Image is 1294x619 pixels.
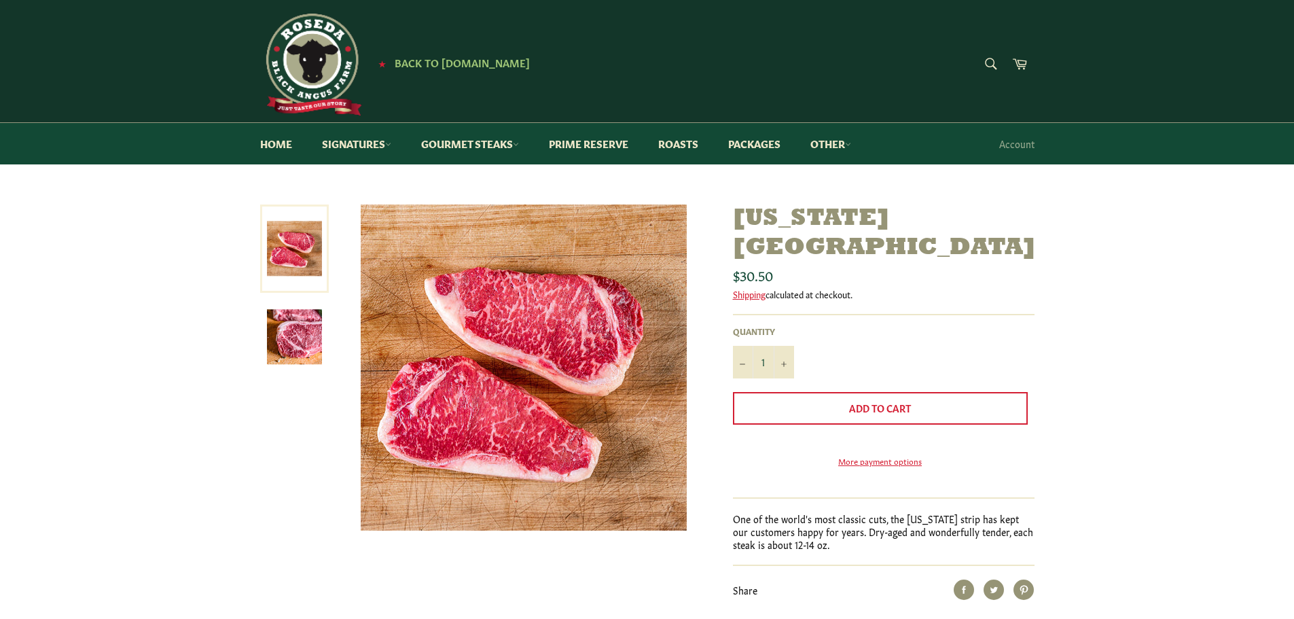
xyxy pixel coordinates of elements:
[308,123,405,164] a: Signatures
[733,392,1028,425] button: Add to Cart
[247,123,306,164] a: Home
[733,287,766,300] a: Shipping
[260,14,362,116] img: Roseda Beef
[849,401,911,414] span: Add to Cart
[992,124,1041,164] a: Account
[361,205,687,531] img: New York Strip
[733,455,1028,467] a: More payment options
[645,123,712,164] a: Roasts
[733,512,1035,552] p: One of the world's most classic cuts, the [US_STATE] strip has kept our customers happy for years...
[267,309,322,364] img: New York Strip
[372,58,530,69] a: ★ Back to [DOMAIN_NAME]
[535,123,642,164] a: Prime Reserve
[797,123,865,164] a: Other
[733,346,753,378] button: Reduce item quantity by one
[733,205,1035,263] h1: [US_STATE][GEOGRAPHIC_DATA]
[715,123,794,164] a: Packages
[378,58,386,69] span: ★
[733,325,794,337] label: Quantity
[395,55,530,69] span: Back to [DOMAIN_NAME]
[733,288,1035,300] div: calculated at checkout.
[733,583,757,597] span: Share
[408,123,533,164] a: Gourmet Steaks
[733,265,773,284] span: $30.50
[774,346,794,378] button: Increase item quantity by one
